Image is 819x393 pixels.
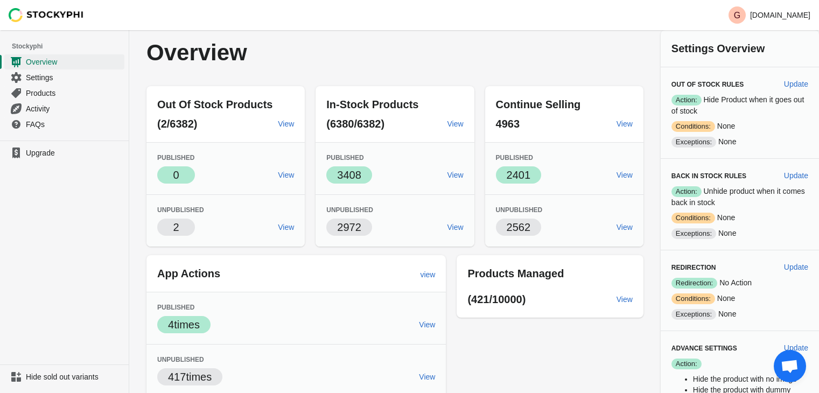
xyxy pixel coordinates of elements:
span: Products [26,88,122,99]
span: Stockyphi [12,41,129,52]
span: 2401 [507,169,531,181]
span: Upgrade [26,148,122,158]
a: View [274,217,298,237]
a: view [416,265,439,284]
span: Published [496,154,533,162]
img: Stockyphi [9,8,84,22]
p: None [671,308,808,320]
span: Published [157,304,194,311]
p: None [671,136,808,148]
span: Exceptions: [671,228,716,239]
span: View [617,171,633,179]
span: Unpublished [157,356,204,363]
span: view [420,270,435,279]
a: View [612,165,637,185]
p: Unhide product when it comes back in stock [671,186,808,208]
span: Exceptions: [671,137,716,148]
h3: Advance Settings [671,344,775,353]
span: (2/6382) [157,118,198,130]
span: Hide sold out variants [26,371,122,382]
span: View [617,223,633,231]
span: (6380/6382) [326,118,384,130]
span: Products Managed [467,268,564,279]
button: Avatar with initials G[DOMAIN_NAME] [724,4,815,26]
span: Unpublished [326,206,373,214]
p: None [671,212,808,223]
span: Published [326,154,363,162]
p: Hide Product when it goes out of stock [671,94,808,116]
li: Hide the product with no image [693,374,808,384]
span: View [617,120,633,128]
span: Out Of Stock Products [157,99,272,110]
span: Unpublished [157,206,204,214]
span: Settings Overview [671,43,765,54]
span: View [447,120,463,128]
span: Exceptions: [671,309,716,320]
p: Overview [146,41,441,65]
span: Redirection: [671,278,717,289]
span: Action: [671,186,702,197]
a: Upgrade [4,145,124,160]
h3: Back in Stock Rules [671,172,775,180]
span: Action: [671,95,702,106]
a: View [612,114,637,134]
a: Overview [4,54,124,69]
button: Update [780,74,813,94]
span: View [447,171,463,179]
span: App Actions [157,268,220,279]
span: Avatar with initials G [729,6,746,24]
div: Open chat [774,350,806,382]
span: Unpublished [496,206,543,214]
span: Action: [671,359,702,369]
span: 417 times [168,371,212,383]
p: None [671,228,808,239]
span: Overview [26,57,122,67]
a: View [274,114,298,134]
span: View [617,295,633,304]
p: No Action [671,277,808,289]
p: None [671,293,808,304]
span: Activity [26,103,122,114]
a: View [274,165,298,185]
h3: Redirection [671,263,775,272]
button: Update [780,257,813,277]
span: 4 times [168,319,200,331]
a: View [612,217,637,237]
span: (421/10000) [467,293,526,305]
span: View [447,223,463,231]
span: Update [784,263,808,271]
button: Update [780,166,813,185]
p: None [671,121,808,132]
span: 0 [173,169,179,181]
a: View [415,367,439,387]
a: View [443,217,467,237]
p: [DOMAIN_NAME] [750,11,810,19]
span: 2562 [507,221,531,233]
a: Activity [4,101,124,116]
text: G [734,11,740,20]
span: Update [784,171,808,180]
span: View [419,373,435,381]
a: Hide sold out variants [4,369,124,384]
span: 4963 [496,118,520,130]
a: View [443,165,467,185]
a: FAQs [4,116,124,132]
a: View [415,315,439,334]
a: View [443,114,467,134]
span: Published [157,154,194,162]
span: Conditions: [671,293,715,304]
span: In-Stock Products [326,99,418,110]
span: 3408 [337,169,361,181]
span: 2 [173,221,179,233]
button: Update [780,338,813,357]
span: FAQs [26,119,122,130]
span: Settings [26,72,122,83]
span: Continue Selling [496,99,581,110]
span: View [278,223,294,231]
a: Settings [4,69,124,85]
span: Update [784,80,808,88]
span: Conditions: [671,121,715,132]
a: View [612,290,637,309]
span: View [419,320,435,329]
p: 2972 [337,220,361,235]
